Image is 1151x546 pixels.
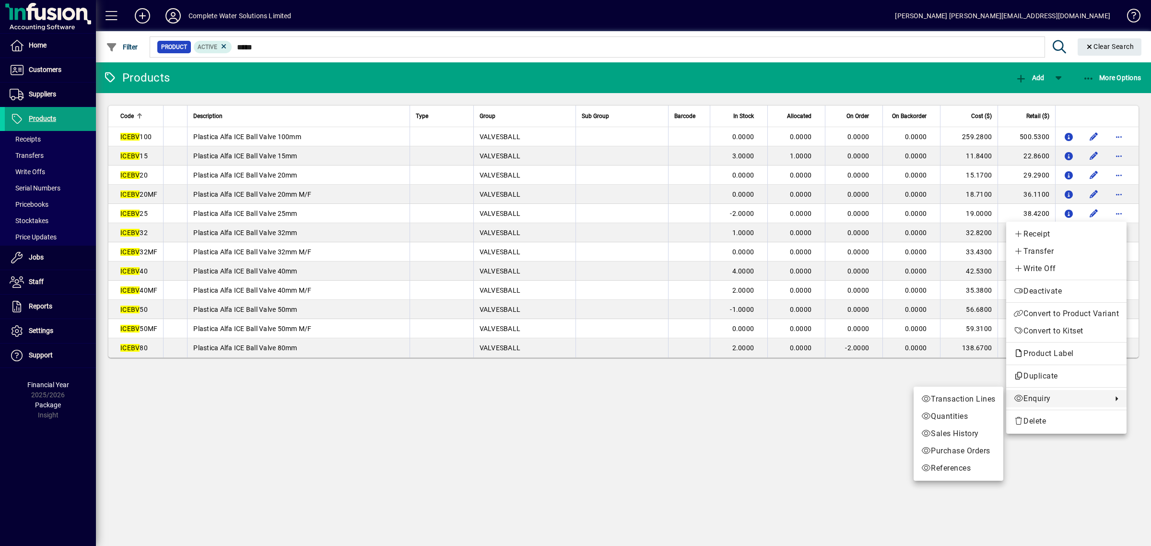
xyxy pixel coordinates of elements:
span: Receipt [1014,228,1119,240]
span: Convert to Kitset [1014,325,1119,337]
span: Duplicate [1014,370,1119,382]
span: Deactivate [1014,285,1119,297]
span: Transfer [1014,246,1119,257]
span: Delete [1014,415,1119,427]
span: Product Label [1014,349,1079,358]
button: Deactivate product [1006,283,1127,300]
span: Convert to Product Variant [1014,308,1119,320]
span: Enquiry [1014,393,1107,404]
span: Write Off [1014,263,1119,274]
